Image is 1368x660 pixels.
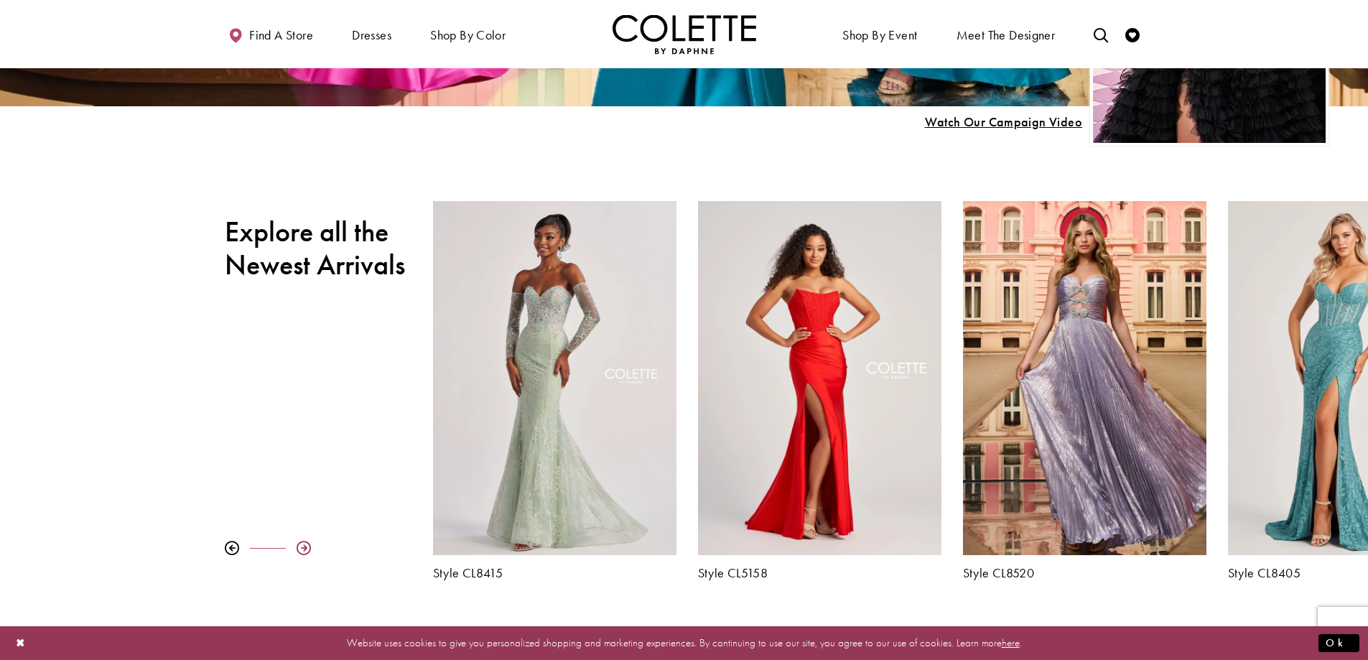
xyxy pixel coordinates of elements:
[225,14,317,54] a: Find a store
[103,633,1265,653] p: Website uses cookies to give you personalized shopping and marketing experiences. By continuing t...
[613,14,756,54] a: Visit Home Page
[1318,634,1359,652] button: Submit Dialog
[957,28,1056,42] span: Meet the designer
[422,190,687,591] div: Colette by Daphne Style No. CL8415
[687,190,952,591] div: Colette by Daphne Style No. CL5158
[613,14,756,54] img: Colette by Daphne
[842,28,917,42] span: Shop By Event
[430,28,506,42] span: Shop by color
[433,201,676,555] a: Visit Colette by Daphne Style No. CL8415 Page
[352,28,391,42] span: Dresses
[963,201,1206,555] a: Visit Colette by Daphne Style No. CL8520 Page
[225,215,411,282] h2: Explore all the Newest Arrivals
[427,14,509,54] span: Shop by color
[433,566,676,580] a: Style CL8415
[924,115,1082,129] span: Play Slide #15 Video
[963,566,1206,580] a: Style CL8520
[348,14,395,54] span: Dresses
[1002,636,1020,650] a: here
[9,631,33,656] button: Close Dialog
[952,190,1217,591] div: Colette by Daphne Style No. CL8520
[698,201,941,555] a: Visit Colette by Daphne Style No. CL5158 Page
[953,14,1059,54] a: Meet the designer
[839,14,921,54] span: Shop By Event
[1090,14,1112,54] a: Toggle search
[698,566,941,580] a: Style CL5158
[1122,14,1143,54] a: Check Wishlist
[249,28,313,42] span: Find a store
